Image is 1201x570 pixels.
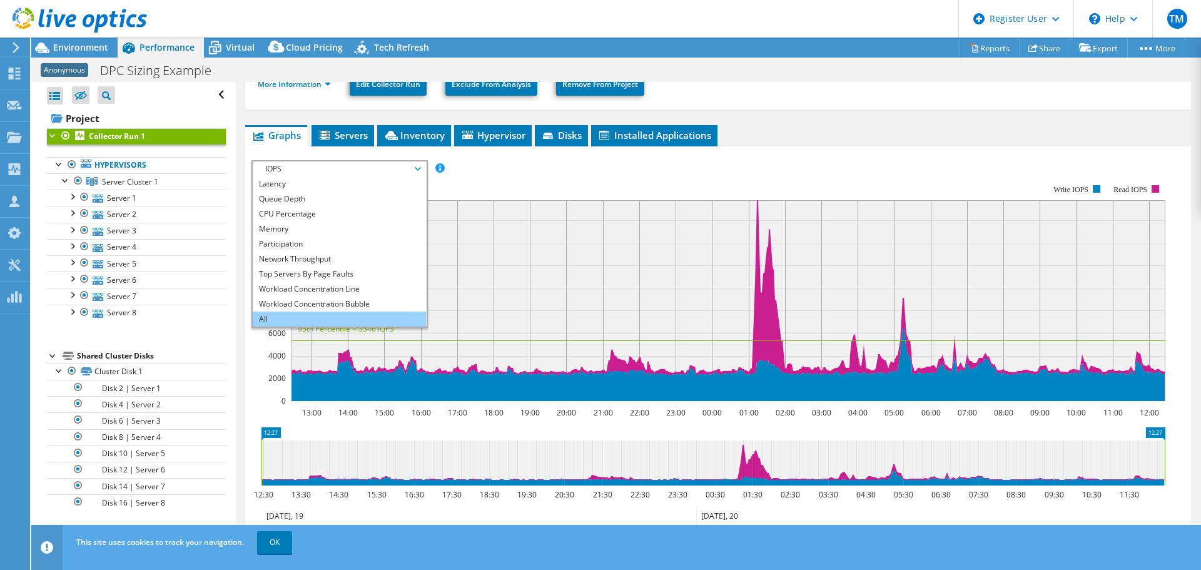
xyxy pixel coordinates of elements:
text: 08:00 [994,407,1013,418]
text: 17:30 [442,489,462,500]
div: Shared Cluster Disks [77,349,226,364]
text: 21:00 [594,407,613,418]
span: This site uses cookies to track your navigation. [76,537,244,547]
span: Hypervisor [460,129,525,141]
li: Workload Concentration Bubble [253,297,426,312]
text: 04:00 [848,407,868,418]
a: Disk 2 | Server 1 [47,380,226,396]
span: Environment [53,41,108,53]
text: 04:30 [856,489,876,500]
text: 10:30 [1082,489,1102,500]
text: 2000 [268,373,286,384]
text: 18:30 [480,489,499,500]
text: 03:00 [812,407,831,418]
text: 95th Percentile = 5346 IOPS [298,323,394,334]
text: 18:00 [484,407,504,418]
text: 6000 [268,328,286,338]
a: Server 3 [47,223,226,239]
li: All [253,312,426,327]
text: 00:00 [702,407,722,418]
text: 02:30 [781,489,800,500]
text: 17:00 [448,407,467,418]
text: 06:00 [921,407,941,418]
a: More [1127,38,1185,58]
a: Server 2 [47,206,226,222]
a: Collector Run 1 [47,128,226,145]
a: Server 1 [47,190,226,206]
a: Disk 14 | Server 7 [47,478,226,494]
a: Server 7 [47,288,226,304]
text: 08:30 [1006,489,1026,500]
a: Server 8 [47,305,226,321]
text: 15:30 [367,489,387,500]
b: Collector Run 1 [89,131,145,141]
a: Exclude From Analysis [445,73,537,96]
text: 10:00 [1067,407,1086,418]
a: Disk 10 | Server 5 [47,445,226,462]
a: OK [257,531,292,554]
text: 21:30 [593,489,612,500]
span: Servers [318,129,368,141]
text: 01:00 [739,407,759,418]
a: Export [1070,38,1128,58]
text: 14:00 [338,407,358,418]
span: Tech Refresh [374,41,429,53]
text: 13:30 [291,489,311,500]
text: 13:00 [302,407,322,418]
a: Disk 12 | Server 6 [47,462,226,478]
text: Read IOPS [1114,185,1148,194]
text: 12:30 [254,489,273,500]
svg: \n [1089,13,1100,24]
a: Server 5 [47,255,226,272]
text: 11:30 [1120,489,1139,500]
li: Network Throughput [253,252,426,267]
span: Cloud Pricing [286,41,343,53]
text: 09:00 [1030,407,1050,418]
text: 20:30 [555,489,574,500]
text: 23:00 [666,407,686,418]
a: Cluster Disk 1 [47,364,226,380]
text: 05:00 [884,407,904,418]
li: Top Servers By Page Faults [253,267,426,282]
span: Graphs [251,129,301,141]
text: 16:00 [412,407,431,418]
span: Inventory [383,129,445,141]
li: Latency [253,176,426,191]
text: 06:30 [931,489,951,500]
li: Queue Depth [253,191,426,206]
li: Workload Concentration Line [253,282,426,297]
text: 14:30 [329,489,348,500]
text: 22:00 [630,407,649,418]
span: Performance [139,41,195,53]
span: Disks [541,129,582,141]
text: 23:30 [668,489,687,500]
li: Memory [253,221,426,237]
text: 07:30 [969,489,988,500]
text: 12:00 [1140,407,1159,418]
span: IOPS [259,161,420,176]
text: 0 [281,395,286,406]
a: Disk 6 | Server 3 [47,412,226,429]
text: 16:30 [405,489,424,500]
a: Server 6 [47,272,226,288]
span: Server Cluster 1 [102,176,158,187]
text: 07:00 [958,407,977,418]
span: Virtual [226,41,255,53]
a: Reports [960,38,1020,58]
a: Remove From Project [556,73,644,96]
a: Edit Collector Run [350,73,427,96]
span: TM [1167,9,1187,29]
text: 05:30 [894,489,913,500]
a: Disk 16 | Server 8 [47,494,226,511]
h1: DPC Sizing Example [94,64,231,78]
li: CPU Percentage [253,206,426,221]
text: 4000 [268,350,286,361]
text: 00:30 [706,489,725,500]
a: Disk 8 | Server 4 [47,429,226,445]
a: More Information [258,79,331,89]
text: 19:00 [520,407,540,418]
text: Write IOPS [1053,185,1088,194]
a: Share [1019,38,1070,58]
span: Installed Applications [597,129,711,141]
a: Disk 4 | Server 2 [47,396,226,412]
